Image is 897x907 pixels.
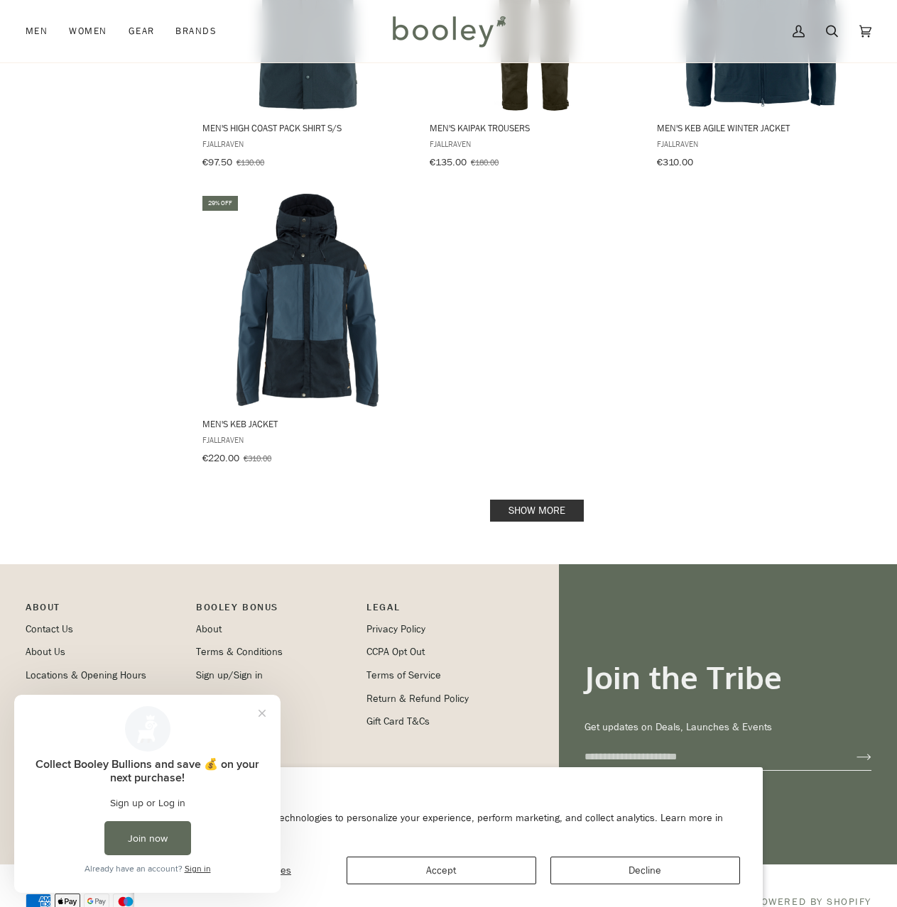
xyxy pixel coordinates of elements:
[129,24,155,38] span: Gear
[366,692,469,705] a: Return & Refund Policy
[175,24,217,38] span: Brands
[550,857,740,884] button: Decline
[196,622,222,636] a: About
[196,600,352,622] p: Booley Bonus
[202,121,412,134] span: Men's High Coast Pack Shirt S/S
[202,196,238,211] div: 29% off
[69,24,107,38] span: Women
[585,658,871,697] h3: Join the Tribe
[366,645,425,659] a: CCPA Opt Out
[202,138,412,150] span: Fjallraven
[430,121,639,134] span: Men's Kaipak Trousers
[430,155,467,169] span: €135.00
[26,622,73,636] a: Contact Us
[202,417,412,430] span: Men's Keb Jacket
[157,790,739,806] h2: We value your privacy
[202,434,412,446] span: Fjallraven
[202,451,239,465] span: €220.00
[366,669,441,682] a: Terms of Service
[196,645,283,659] a: Terms & Conditions
[196,669,263,682] a: Sign up/Sign in
[244,452,271,464] span: €310.00
[200,194,414,469] a: Men's Keb Jacket
[366,622,425,636] a: Privacy Policy
[347,857,536,884] button: Accept
[585,744,834,770] input: your-email@example.com
[585,720,871,735] p: Get updates on Deals, Launches & Events
[657,138,866,150] span: Fjallraven
[237,156,264,168] span: €130.00
[657,155,693,169] span: €310.00
[157,812,739,839] p: We use cookies and other technologies to personalize your experience, perform marketing, and coll...
[26,669,146,682] a: Locations & Opening Hours
[386,11,511,52] img: Booley
[471,156,499,168] span: €180.00
[26,600,182,622] p: Pipeline_Footer Main
[490,500,584,522] a: Show more
[366,715,430,728] a: Gift Card T&Cs
[26,645,65,659] a: About Us
[430,138,639,150] span: Fjallraven
[366,600,523,622] p: Pipeline_Footer Sub
[201,194,414,407] img: Fjallraven Men's Keb Jacket Dark Navy / Uncle Blue - Booley Galway
[657,121,866,134] span: Men's Keb Agile Winter Jacket
[26,24,48,38] span: Men
[202,504,871,517] div: Pagination
[14,695,281,893] iframe: Loyalty program pop-up with offers and actions
[834,745,871,768] button: Join
[202,155,232,169] span: €97.50
[26,692,83,705] a: Shipping Info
